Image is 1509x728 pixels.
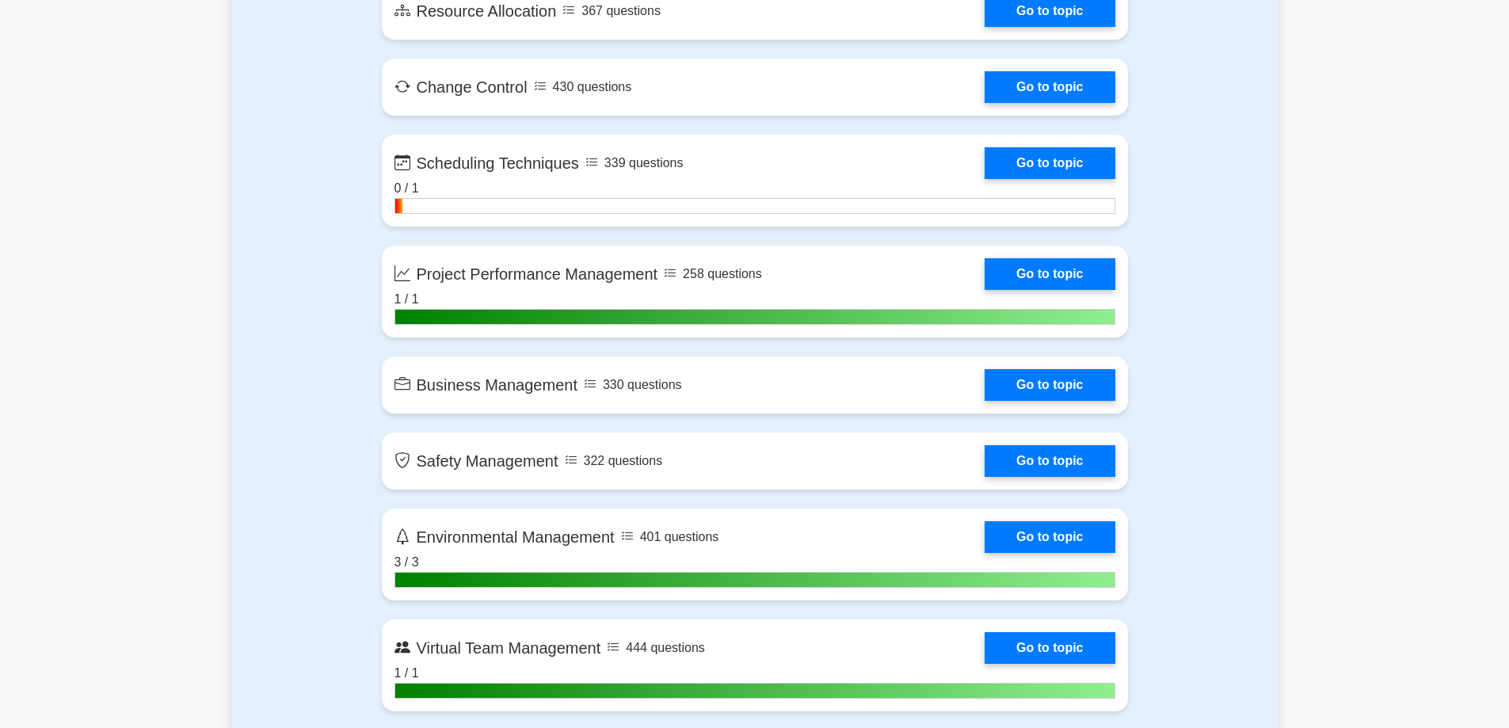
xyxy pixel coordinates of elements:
a: Go to topic [985,521,1115,553]
a: Go to topic [985,632,1115,664]
a: Go to topic [985,147,1115,179]
a: Go to topic [985,369,1115,401]
a: Go to topic [985,258,1115,290]
a: Go to topic [985,445,1115,477]
a: Go to topic [985,71,1115,103]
